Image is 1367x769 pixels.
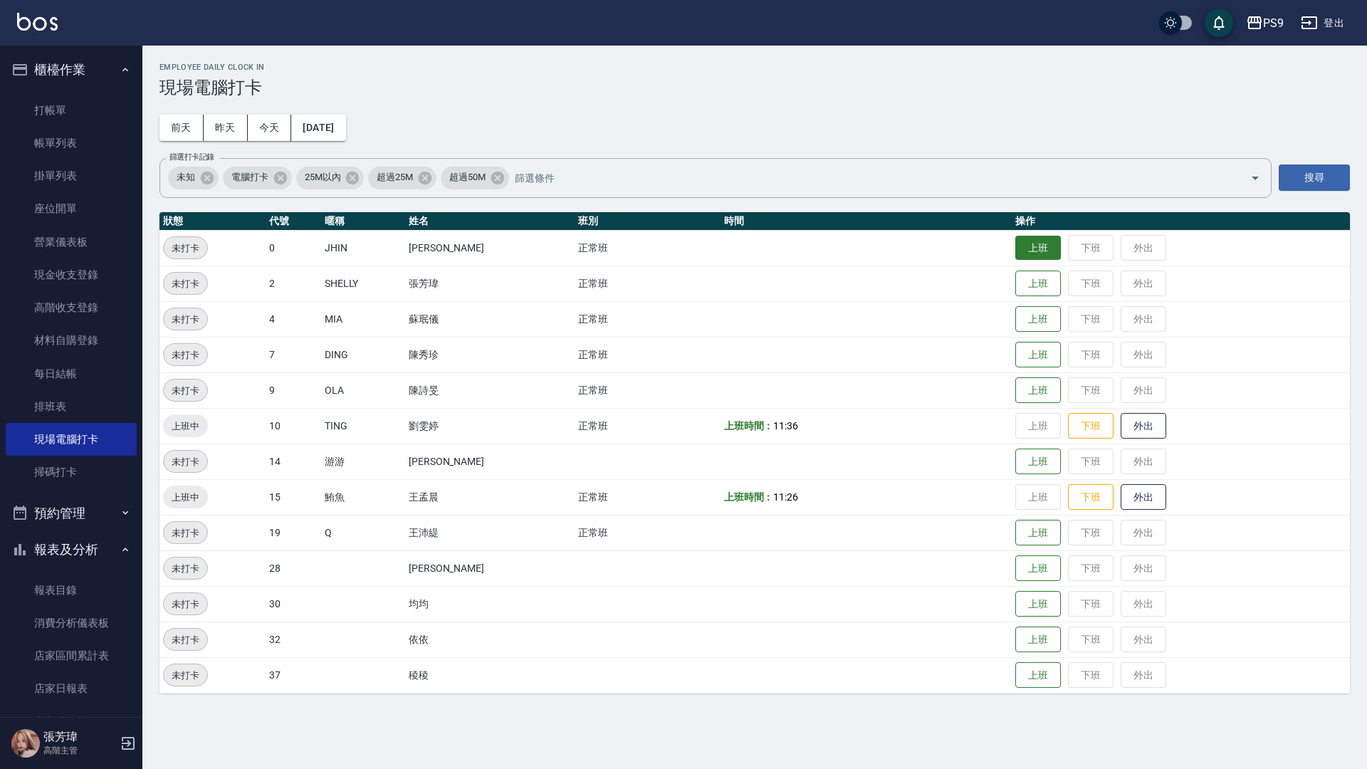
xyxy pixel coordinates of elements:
[6,226,137,258] a: 營業儀表板
[159,78,1350,98] h3: 現場電腦打卡
[405,479,575,515] td: 王孟晨
[168,167,219,189] div: 未知
[266,301,321,337] td: 4
[164,347,207,362] span: 未打卡
[266,586,321,622] td: 30
[405,444,575,479] td: [PERSON_NAME]
[1015,342,1061,368] button: 上班
[164,383,207,398] span: 未打卡
[266,479,321,515] td: 15
[575,408,721,444] td: 正常班
[321,372,405,408] td: OLA
[266,408,321,444] td: 10
[1240,9,1289,38] button: PS9
[575,372,721,408] td: 正常班
[6,423,137,456] a: 現場電腦打卡
[223,170,277,184] span: 電腦打卡
[164,561,207,576] span: 未打卡
[6,574,137,607] a: 報表目錄
[441,170,494,184] span: 超過50M
[511,165,1225,190] input: 篩選條件
[575,266,721,301] td: 正常班
[164,276,207,291] span: 未打卡
[159,212,266,231] th: 狀態
[405,212,575,231] th: 姓名
[164,312,207,327] span: 未打卡
[321,515,405,550] td: Q
[17,13,58,31] img: Logo
[163,419,208,434] span: 上班中
[405,301,575,337] td: 蘇珉儀
[321,230,405,266] td: JHIN
[1121,484,1166,511] button: 外出
[321,479,405,515] td: 鮪魚
[1205,9,1233,37] button: save
[575,230,721,266] td: 正常班
[368,167,436,189] div: 超過25M
[1015,449,1061,475] button: 上班
[721,212,1012,231] th: 時間
[266,230,321,266] td: 0
[1012,212,1350,231] th: 操作
[266,550,321,586] td: 28
[164,668,207,683] span: 未打卡
[1015,271,1061,297] button: 上班
[1279,164,1350,191] button: 搜尋
[405,372,575,408] td: 陳詩旻
[204,115,248,141] button: 昨天
[321,266,405,301] td: SHELLY
[1263,14,1284,32] div: PS9
[6,324,137,357] a: 材料自購登錄
[296,167,365,189] div: 25M以內
[6,291,137,324] a: 高階收支登錄
[405,230,575,266] td: [PERSON_NAME]
[291,115,345,141] button: [DATE]
[6,51,137,88] button: 櫃檯作業
[266,337,321,372] td: 7
[773,420,798,431] span: 11:36
[163,490,208,505] span: 上班中
[1068,484,1114,511] button: 下班
[405,337,575,372] td: 陳秀珍
[1015,236,1061,261] button: 上班
[321,301,405,337] td: MIA
[405,657,575,693] td: 稜稜
[43,744,116,757] p: 高階主管
[1015,520,1061,546] button: 上班
[168,170,204,184] span: 未知
[6,192,137,225] a: 座位開單
[6,706,137,738] a: 店家排行榜
[248,115,292,141] button: 今天
[266,372,321,408] td: 9
[1121,413,1166,439] button: 外出
[6,357,137,390] a: 每日結帳
[266,444,321,479] td: 14
[1015,306,1061,333] button: 上班
[6,127,137,159] a: 帳單列表
[6,258,137,291] a: 現金收支登錄
[43,730,116,744] h5: 張芳瑋
[266,212,321,231] th: 代號
[405,622,575,657] td: 依依
[405,586,575,622] td: 均均
[321,444,405,479] td: 游游
[1295,10,1350,36] button: 登出
[1015,555,1061,582] button: 上班
[405,515,575,550] td: 王沛緹
[575,515,721,550] td: 正常班
[1015,662,1061,689] button: 上班
[368,170,421,184] span: 超過25M
[724,420,774,431] b: 上班時間：
[575,337,721,372] td: 正常班
[164,241,207,256] span: 未打卡
[266,622,321,657] td: 32
[441,167,509,189] div: 超過50M
[266,515,321,550] td: 19
[405,266,575,301] td: 張芳瑋
[575,479,721,515] td: 正常班
[159,63,1350,72] h2: Employee Daily Clock In
[1244,167,1267,189] button: Open
[6,639,137,672] a: 店家區間累計表
[223,167,292,189] div: 電腦打卡
[169,152,214,162] label: 篩選打卡記錄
